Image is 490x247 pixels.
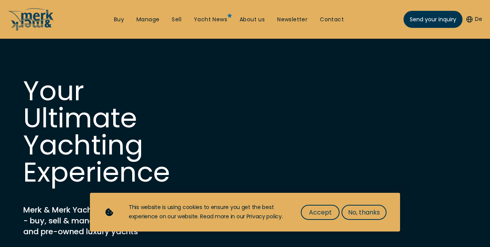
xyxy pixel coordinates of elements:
span: No, thanks [348,208,380,217]
a: Sell [172,16,181,24]
a: Contact [320,16,344,24]
h1: Your Ultimate Yachting Experience [23,77,178,186]
div: This website is using cookies to ensure you get the best experience on our website. Read more in ... [129,203,285,221]
span: Accept [309,208,332,217]
a: About us [240,16,265,24]
h2: Merk & Merk Yachting Boutique - buy, sell & manage new and pre-owned luxury yachts [23,204,217,237]
button: No, thanks [342,205,386,220]
a: Send your inquiry [404,11,462,28]
a: Newsletter [277,16,307,24]
a: Manage [136,16,159,24]
button: Accept [301,205,340,220]
a: Yacht News [194,16,227,24]
a: Buy [114,16,124,24]
a: Privacy policy [247,213,282,220]
button: De [466,15,482,23]
span: Send your inquiry [410,15,456,24]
